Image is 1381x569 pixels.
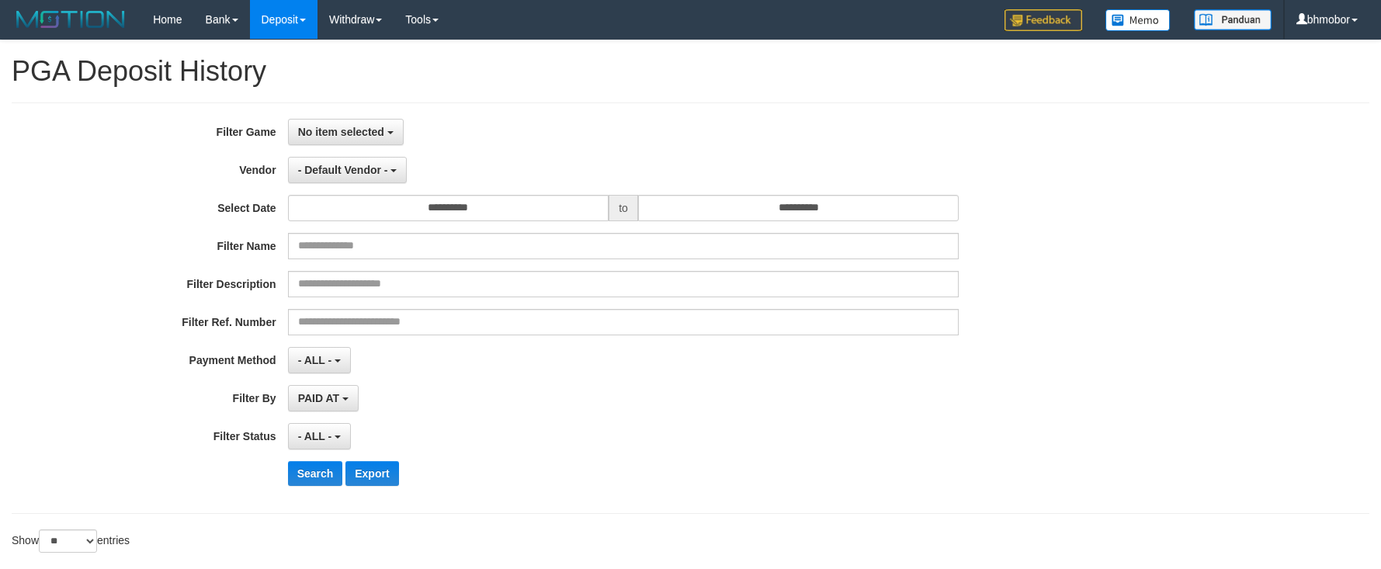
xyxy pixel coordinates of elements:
[12,8,130,31] img: MOTION_logo.png
[39,529,97,553] select: Showentries
[288,423,351,449] button: - ALL -
[298,392,339,404] span: PAID AT
[298,164,388,176] span: - Default Vendor -
[288,119,404,145] button: No item selected
[1194,9,1272,30] img: panduan.png
[298,430,332,442] span: - ALL -
[288,347,351,373] button: - ALL -
[288,461,343,486] button: Search
[609,195,638,221] span: to
[288,385,359,411] button: PAID AT
[345,461,398,486] button: Export
[12,529,130,553] label: Show entries
[1105,9,1171,31] img: Button%20Memo.svg
[298,354,332,366] span: - ALL -
[1005,9,1082,31] img: Feedback.jpg
[298,126,384,138] span: No item selected
[288,157,408,183] button: - Default Vendor -
[12,56,1369,87] h1: PGA Deposit History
